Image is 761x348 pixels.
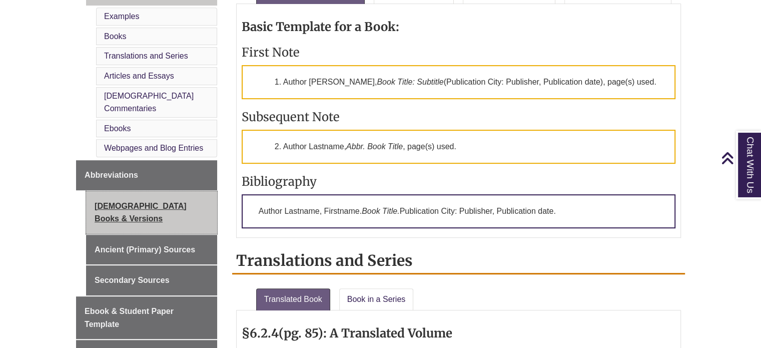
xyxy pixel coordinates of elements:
[86,235,217,265] a: Ancient (Primary) Sources
[346,142,403,151] em: Abbr. Book Title
[242,194,675,228] p: Author Lastname, Firstname. Publication City: Publisher, Publication date.
[86,191,217,234] a: [DEMOGRAPHIC_DATA] Books & Versions
[104,52,188,60] a: Translations and Series
[104,144,203,152] a: Webpages and Blog Entries
[256,288,330,310] a: Translated Book
[362,207,399,215] em: Book Title.
[104,32,126,41] a: Books
[86,265,217,295] a: Secondary Sources
[242,130,675,164] p: 2. Author Lastname, , page(s) used.
[377,78,443,86] em: Book Title: Subtitle
[76,296,217,339] a: Ebook & Student Paper Template
[279,325,452,341] strong: (pg. 85): A Translated Volume
[242,109,675,125] h3: Subsequent Note
[85,307,174,328] span: Ebook & Student Paper Template
[85,171,138,179] span: Abbreviations
[76,160,217,190] a: Abbreviations
[242,174,675,189] h3: Bibliography
[242,19,399,35] strong: Basic Template for a Book:
[721,151,758,165] a: Back to Top
[339,288,414,310] a: Book in a Series
[242,325,279,341] strong: §6.2.4
[242,45,675,60] h3: First Note
[232,248,685,274] h2: Translations and Series
[104,92,194,113] a: [DEMOGRAPHIC_DATA] Commentaries
[104,12,139,21] a: Examples
[242,65,675,99] p: 1. Author [PERSON_NAME], (Publication City: Publisher, Publication date), page(s) used.
[104,124,131,133] a: Ebooks
[104,72,174,80] a: Articles and Essays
